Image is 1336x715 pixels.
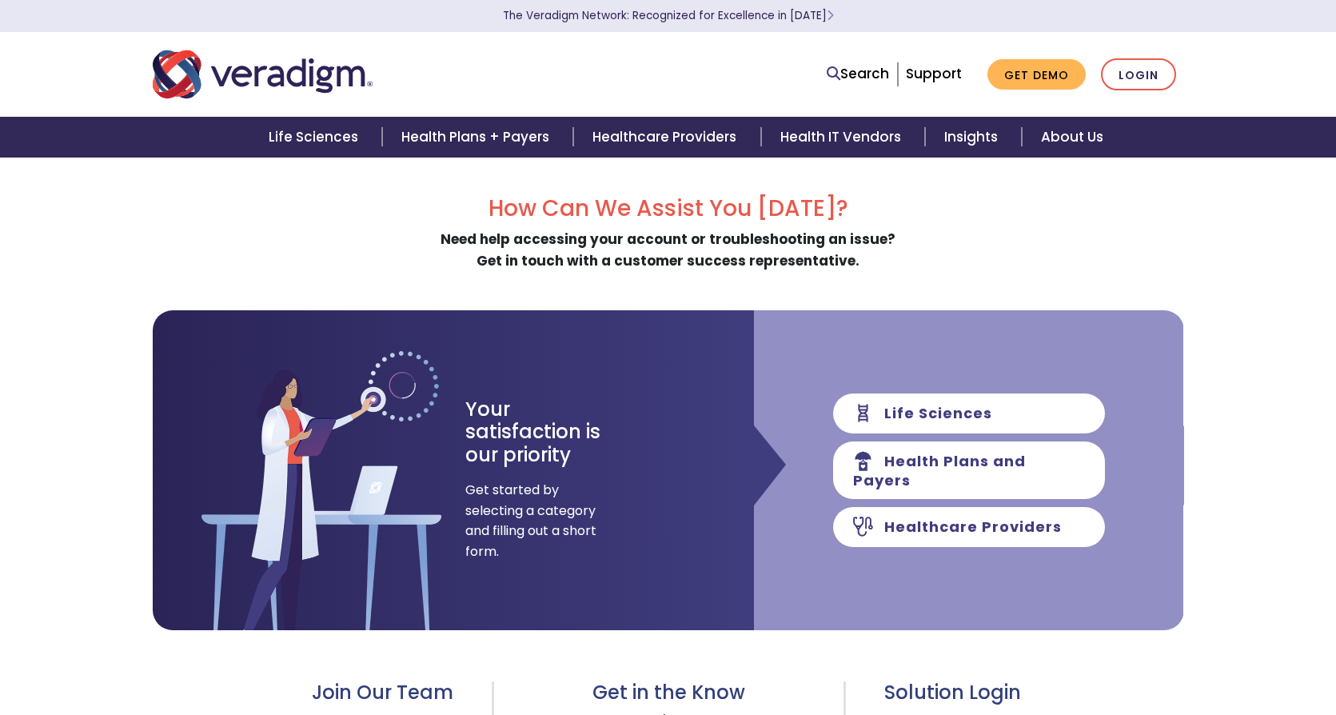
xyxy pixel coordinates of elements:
[906,64,962,83] a: Support
[382,117,573,158] a: Health Plans + Payers
[153,195,1184,222] h2: How Can We Assist You [DATE]?
[153,681,454,705] h3: Join Our Team
[153,48,373,101] img: Veradigm logo
[249,117,382,158] a: Life Sciences
[532,681,805,705] h3: Get in the Know
[1101,58,1176,91] a: Login
[1022,117,1123,158] a: About Us
[884,681,1183,705] h3: Solution Login
[761,117,925,158] a: Health IT Vendors
[465,398,629,467] h3: Your satisfaction is our priority
[827,63,889,85] a: Search
[925,117,1022,158] a: Insights
[987,59,1086,90] a: Get Demo
[573,117,760,158] a: Healthcare Providers
[465,480,597,561] span: Get started by selecting a category and filling out a short form.
[503,8,834,23] a: The Veradigm Network: Recognized for Excellence in [DATE]Learn More
[827,8,834,23] span: Learn More
[441,230,895,270] strong: Need help accessing your account or troubleshooting an issue? Get in touch with a customer succes...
